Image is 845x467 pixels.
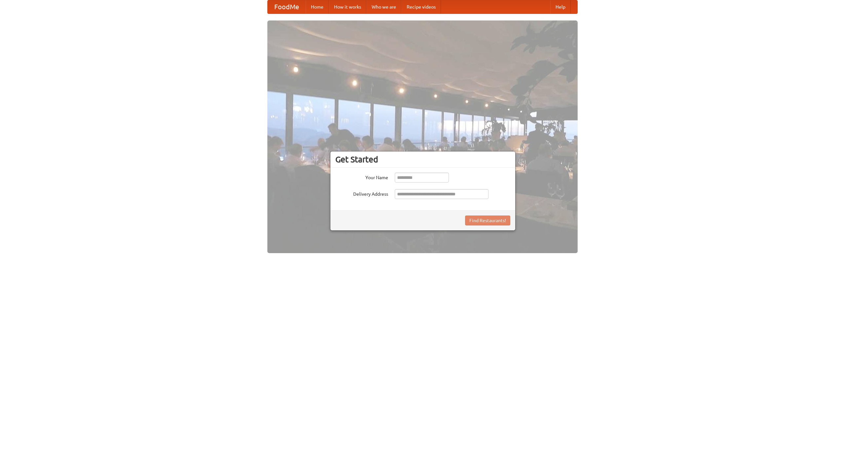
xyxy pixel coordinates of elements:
a: Recipe videos [401,0,441,14]
label: Delivery Address [335,189,388,197]
a: Home [306,0,329,14]
a: How it works [329,0,366,14]
button: Find Restaurants! [465,216,510,225]
a: FoodMe [268,0,306,14]
h3: Get Started [335,154,510,164]
label: Your Name [335,173,388,181]
a: Help [550,0,571,14]
a: Who we are [366,0,401,14]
